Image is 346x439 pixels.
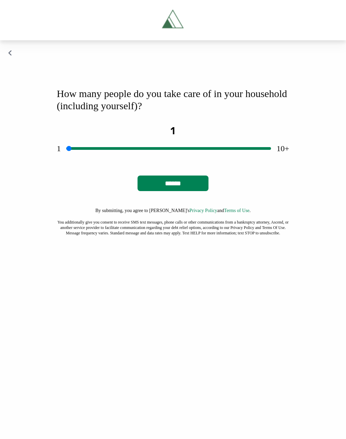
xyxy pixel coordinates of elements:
[95,207,251,214] div: By submitting, you agree to [PERSON_NAME]'s and .
[190,208,217,213] a: Privacy Policy
[57,220,289,236] div: You additionally give you consent to receive SMS text messages, phone calls or other communicatio...
[170,126,176,137] span: 1
[158,5,188,35] img: Tryascend.com
[57,144,61,153] span: 1
[57,88,289,112] div: How many people do you take care of in your household (including yourself)?
[128,5,218,35] a: Tryascend.com
[224,208,249,213] a: Terms of Use
[276,144,289,153] span: 10+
